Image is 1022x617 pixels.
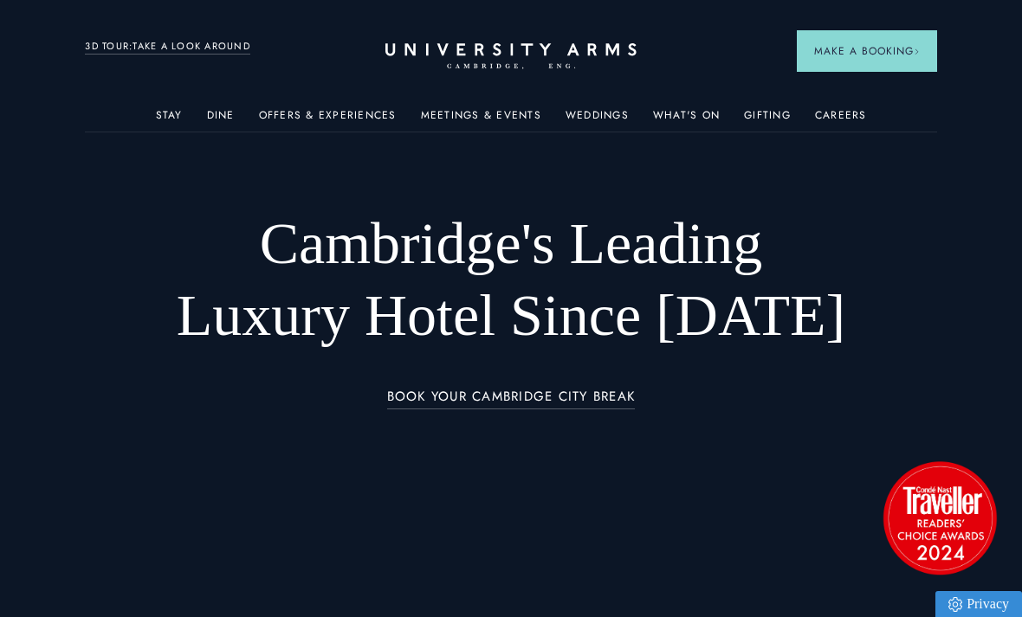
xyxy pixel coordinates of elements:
[387,389,636,409] a: BOOK YOUR CAMBRIDGE CITY BREAK
[171,208,852,351] h1: Cambridge's Leading Luxury Hotel Since [DATE]
[653,109,720,132] a: What's On
[797,30,937,72] button: Make a BookingArrow icon
[935,591,1022,617] a: Privacy
[744,109,791,132] a: Gifting
[156,109,183,132] a: Stay
[259,109,397,132] a: Offers & Experiences
[914,48,920,55] img: Arrow icon
[814,43,920,59] span: Make a Booking
[85,39,250,55] a: 3D TOUR:TAKE A LOOK AROUND
[385,43,637,70] a: Home
[815,109,867,132] a: Careers
[566,109,629,132] a: Weddings
[875,453,1005,582] img: image-2524eff8f0c5d55edbf694693304c4387916dea5-1501x1501-png
[421,109,541,132] a: Meetings & Events
[207,109,235,132] a: Dine
[948,597,962,612] img: Privacy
